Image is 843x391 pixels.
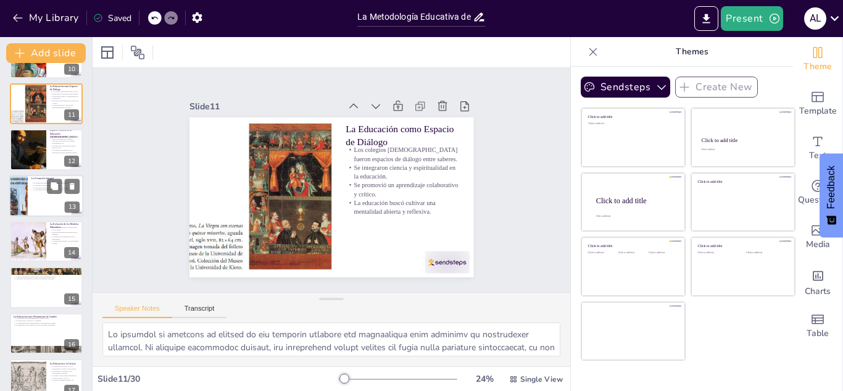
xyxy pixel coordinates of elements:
[50,128,79,139] p: Impacto Cultural de la Educación [DEMOGRAPHIC_DATA]
[588,244,676,248] div: Click to add title
[698,244,786,248] div: Click to add title
[172,305,227,318] button: Transcript
[64,87,79,102] button: Delete Slide
[14,317,79,320] p: La educación fue una herramienta de cambio social.
[793,259,842,304] div: Add charts and graphs
[9,175,83,217] div: 13
[98,43,117,62] div: Layout
[826,166,837,209] span: Feedback
[14,319,79,322] p: Se promovieron la justicia y la equidad.
[807,327,829,340] span: Table
[798,193,838,207] span: Questions
[50,222,79,229] p: La Evolución de los Modelos Educativos
[10,313,83,354] div: 16
[346,165,460,195] p: Se integraron ciencia y espiritualidad en la educación.
[64,109,79,120] div: 11
[47,133,62,148] button: Duplicate Slide
[470,373,499,385] div: 24 %
[14,322,79,324] p: Los estudiantes fueron empoderados como agentes de cambio.
[50,140,79,145] p: Se promovieron valores de justicia, conocimiento y fe.
[64,363,79,377] button: Delete Slide
[10,267,83,308] div: 15
[698,251,737,254] div: Click to add text
[50,149,79,153] p: Los colegios contribuyeron a la construcción de una identidad cultural.
[520,374,563,384] span: Single View
[10,83,83,124] div: 11
[618,251,646,254] div: Click to add text
[50,379,79,382] p: La educación integró ciencia y fe.
[64,293,79,305] div: 15
[588,251,616,254] div: Click to add text
[98,373,339,385] div: Slide 11 / 30
[721,6,783,31] button: Present
[50,362,79,366] p: La Educación y la Ciencia
[50,374,79,379] p: Se promovió una cultura científica en [GEOGRAPHIC_DATA].
[804,60,832,74] span: Theme
[347,147,462,177] p: Los colegios [DEMOGRAPHIC_DATA] fueron espacios de diálogo entre saberes.
[31,188,80,191] p: La educación preparaba a los estudiantes para la vida.
[799,104,837,118] span: Template
[675,77,758,98] button: Create New
[588,115,676,119] div: Click to add title
[698,179,786,183] div: Click to add title
[14,324,79,327] p: El compromiso con la justicia social es un legado perdurable.
[820,153,843,237] button: Feedback - Show survey
[804,7,826,30] div: A L
[65,179,80,193] button: Delete Slide
[6,43,86,63] button: Add slide
[809,149,826,162] span: Text
[596,215,674,217] div: Click to add body
[64,247,79,258] div: 14
[50,95,79,99] p: Se integraron ciencia y espiritualidad en la educación.
[649,251,676,254] div: Click to add text
[702,137,784,143] div: Click to add title
[793,215,842,259] div: Add images, graphics, shapes or video
[694,6,718,31] button: Export to PowerPoint
[31,177,80,180] p: La Formación Integral
[603,37,781,67] p: Themes
[793,37,842,82] div: Change the overall theme
[65,201,80,212] div: 13
[47,87,62,102] button: Duplicate Slide
[596,196,675,204] div: Click to add title
[50,85,79,91] p: La Educación como Espacio de Diálogo
[47,179,62,193] button: Duplicate Slide
[14,278,79,280] p: La metodología educativa valoraba la experiencia espiritual.
[102,322,560,356] textarea: Lo ipsumdol si ametcons ad elitsed do eiu temporin utlabore etd magnaaliqua enim adminimv qu nost...
[47,363,62,377] button: Duplicate Slide
[50,145,79,149] p: La cultura del conocimiento perdura hasta [DATE].
[130,45,145,60] span: Position
[102,305,172,318] button: Speaker Notes
[344,182,459,212] p: Se promovió un aprendizaje colaborativo y crítico.
[14,274,79,276] p: Se promovió una educación que integraba piedad y saber.
[64,133,79,148] button: Delete Slide
[804,6,826,31] button: A L
[805,285,831,298] span: Charts
[31,182,80,184] p: La formación integral abarcaba diversas dimensiones.
[50,366,79,370] p: Los [DEMOGRAPHIC_DATA] fomentaron el estudio de las ciencias.
[349,124,465,162] p: La Educación como Espacio de Diálogo
[746,251,785,254] div: Click to add text
[64,271,79,285] button: Delete Slide
[50,370,79,374] p: Se contribuyó al desarrollo del conocimiento científico.
[47,317,62,332] button: Duplicate Slide
[64,225,79,240] button: Delete Slide
[793,304,842,348] div: Add a table
[342,200,457,230] p: La educación buscó cultivar una mentalidad abierta y reflexiva.
[93,12,131,24] div: Saved
[588,122,676,125] div: Click to add text
[9,8,84,28] button: My Library
[64,339,79,350] div: 16
[31,187,80,189] p: La educación abordaba aspectos éticos y espirituales.
[64,156,79,167] div: 12
[50,227,79,231] p: Los modelos educativos evolucionaron con el tiempo.
[10,221,83,262] div: 14
[47,271,62,285] button: Duplicate Slide
[357,8,473,26] input: Insert title
[50,135,79,140] p: La educación [DEMOGRAPHIC_DATA] formó a las élites de la sociedad.
[581,77,670,98] button: Sendsteps
[806,238,830,251] span: Media
[14,269,79,272] p: La Influencia de la Devotio Moderna
[793,126,842,170] div: Add text boxes
[10,129,83,170] div: 12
